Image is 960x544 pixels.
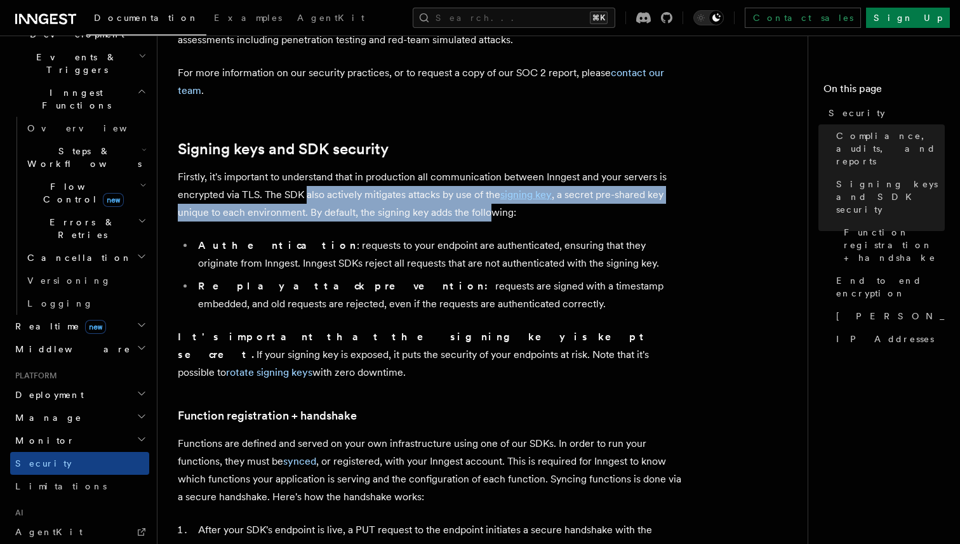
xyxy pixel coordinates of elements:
a: Limitations [10,475,149,498]
button: Realtimenew [10,315,149,338]
span: Manage [10,411,82,424]
a: Signing keys and SDK security [178,140,389,158]
span: Examples [214,13,282,23]
button: Middleware [10,338,149,361]
span: Inngest Functions [10,86,137,112]
span: Documentation [94,13,199,23]
a: IP Addresses [831,328,945,350]
a: Compliance, audits, and reports [831,124,945,173]
a: Documentation [86,4,206,36]
button: Search...⌘K [413,8,615,28]
span: Security [829,107,885,119]
strong: It's important that the signing key is kept secret. [178,331,649,361]
span: AI [10,508,23,518]
span: Versioning [27,275,111,286]
span: Events & Triggers [10,51,138,76]
span: IP Addresses [836,333,934,345]
button: Inngest Functions [10,81,149,117]
span: new [85,320,106,334]
a: rotate signing keys [226,366,312,378]
a: Sign Up [866,8,950,28]
span: AgentKit [15,527,83,537]
h4: On this page [823,81,945,102]
span: Limitations [15,481,107,491]
kbd: ⌘K [590,11,608,24]
button: Manage [10,406,149,429]
li: requests are signed with a timestamp embedded, and old requests are rejected, even if the request... [194,277,686,313]
span: Function registration + handshake [844,226,945,264]
p: Firstly, it's important to understand that in production all communication between Inngest and yo... [178,168,686,222]
button: Errors & Retries [22,211,149,246]
button: Flow Controlnew [22,175,149,211]
p: For more information on our security practices, or to request a copy of our SOC 2 report, please . [178,64,686,100]
span: Flow Control [22,180,140,206]
span: Middleware [10,343,131,355]
button: Events & Triggers [10,46,149,81]
span: End to end encryption [836,274,945,300]
button: Monitor [10,429,149,452]
li: : requests to your endpoint are authenticated, ensuring that they originate from Inngest. Inngest... [194,237,686,272]
button: Toggle dark mode [693,10,724,25]
span: Monitor [10,434,75,447]
a: Examples [206,4,290,34]
button: Cancellation [22,246,149,269]
a: Logging [22,292,149,315]
a: Contact sales [745,8,861,28]
a: AgentKit [10,521,149,543]
span: Realtime [10,320,106,333]
a: Signing keys and SDK security [831,173,945,221]
span: new [103,193,124,207]
a: AgentKit [290,4,372,34]
p: Functions are defined and served on your own infrastructure using one of our SDKs. In order to ru... [178,435,686,506]
a: Overview [22,117,149,140]
a: [PERSON_NAME] [831,305,945,328]
button: Steps & Workflows [22,140,149,175]
strong: Authentication [198,239,357,251]
span: Signing keys and SDK security [836,178,945,216]
span: AgentKit [297,13,364,23]
span: Platform [10,371,57,381]
a: Function registration + handshake [839,221,945,269]
a: Function registration + handshake [178,407,357,425]
a: Versioning [22,269,149,292]
button: Deployment [10,383,149,406]
strong: Replay attack prevention: [198,280,495,292]
span: Compliance, audits, and reports [836,129,945,168]
a: Security [823,102,945,124]
span: Security [15,458,72,468]
span: Deployment [10,388,84,401]
a: End to end encryption [831,269,945,305]
a: Security [10,452,149,475]
div: Inngest Functions [10,117,149,315]
a: synced [283,455,316,467]
span: Steps & Workflows [22,145,142,170]
a: signing key [500,189,552,201]
span: Errors & Retries [22,216,138,241]
span: Overview [27,123,158,133]
p: If your signing key is exposed, it puts the security of your endpoints at risk. Note that it's po... [178,328,686,381]
span: Cancellation [22,251,132,264]
span: Logging [27,298,93,308]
